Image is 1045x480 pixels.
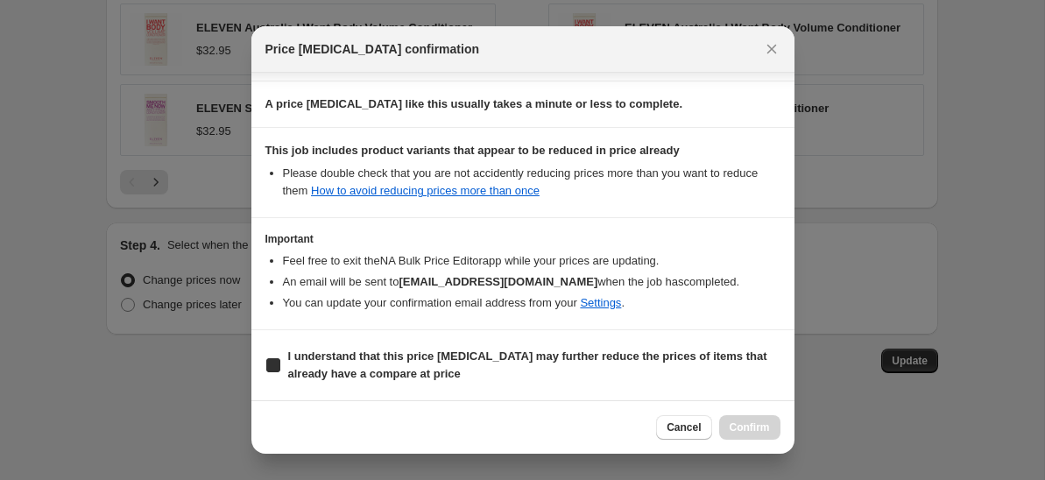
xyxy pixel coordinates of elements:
[288,349,767,380] b: I understand that this price [MEDICAL_DATA] may further reduce the prices of items that already h...
[283,252,780,270] li: Feel free to exit the NA Bulk Price Editor app while your prices are updating.
[667,420,701,434] span: Cancel
[311,184,540,197] a: How to avoid reducing prices more than once
[283,273,780,291] li: An email will be sent to when the job has completed .
[265,232,780,246] h3: Important
[656,415,711,440] button: Cancel
[265,40,480,58] span: Price [MEDICAL_DATA] confirmation
[265,144,680,157] b: This job includes product variants that appear to be reduced in price already
[265,97,683,110] b: A price [MEDICAL_DATA] like this usually takes a minute or less to complete.
[399,275,597,288] b: [EMAIL_ADDRESS][DOMAIN_NAME]
[759,37,784,61] button: Close
[580,296,621,309] a: Settings
[283,165,780,200] li: Please double check that you are not accidently reducing prices more than you want to reduce them
[283,294,780,312] li: You can update your confirmation email address from your .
